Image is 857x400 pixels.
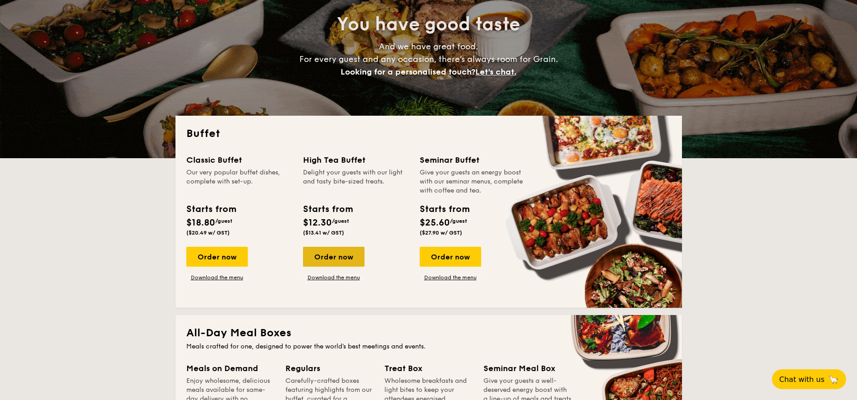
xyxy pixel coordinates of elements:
div: High Tea Buffet [303,154,409,166]
div: Order now [186,247,248,267]
div: Meals on Demand [186,362,275,375]
span: ($20.49 w/ GST) [186,230,230,236]
span: And we have great food. For every guest and any occasion, there’s always room for Grain. [299,42,558,77]
span: $12.30 [303,217,332,228]
span: Let's chat. [475,67,516,77]
div: Starts from [186,202,236,216]
span: $25.60 [420,217,450,228]
span: /guest [215,218,232,224]
span: ($27.90 w/ GST) [420,230,462,236]
a: Download the menu [186,274,248,281]
div: Give your guests an energy boost with our seminar menus, complete with coffee and tea. [420,168,526,195]
div: Classic Buffet [186,154,292,166]
span: 🦙 [828,374,839,385]
div: Meals crafted for one, designed to power the world's best meetings and events. [186,342,671,351]
span: /guest [450,218,467,224]
div: Starts from [420,202,469,216]
div: Starts from [303,202,352,216]
span: You have good taste [337,14,520,35]
a: Download the menu [420,274,481,281]
div: Seminar Buffet [420,154,526,166]
h2: Buffet [186,127,671,141]
a: Download the menu [303,274,365,281]
div: Delight your guests with our light and tasty bite-sized treats. [303,168,409,195]
h2: All-Day Meal Boxes [186,326,671,340]
div: Treat Box [384,362,473,375]
span: /guest [332,218,349,224]
div: Order now [420,247,481,267]
span: $18.80 [186,217,215,228]
span: Looking for a personalised touch? [341,67,475,77]
div: Our very popular buffet dishes, complete with set-up. [186,168,292,195]
button: Chat with us🦙 [772,369,846,389]
span: ($13.41 w/ GST) [303,230,344,236]
div: Regulars [285,362,374,375]
div: Order now [303,247,365,267]
div: Seminar Meal Box [483,362,572,375]
span: Chat with us [779,375,824,384]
